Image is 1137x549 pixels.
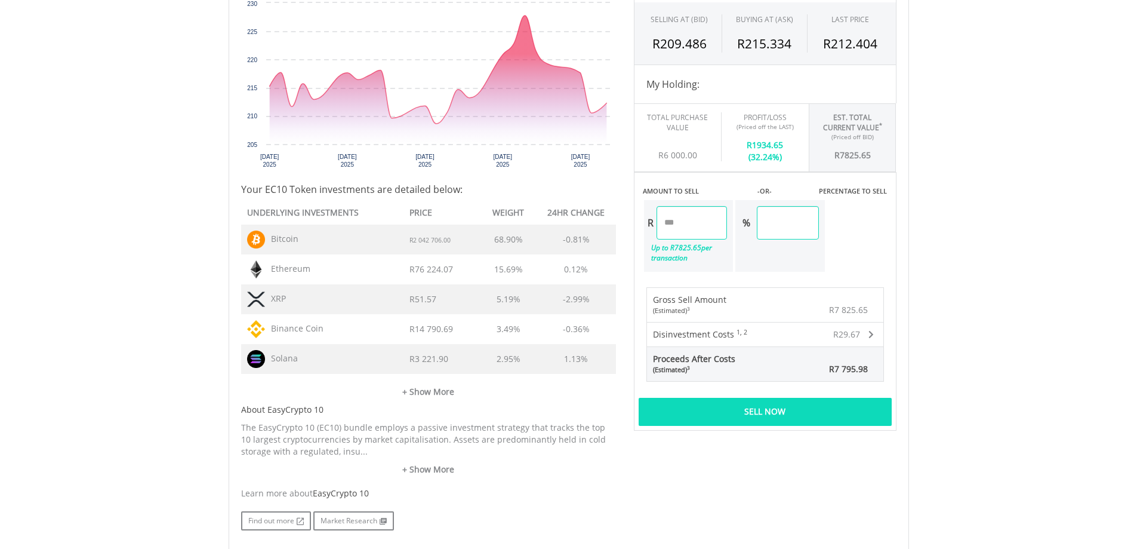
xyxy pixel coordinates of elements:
[833,329,860,340] span: R29.67
[643,112,712,133] div: Total Purchase Value
[247,231,265,249] img: TOKEN.BTC.png
[571,154,590,168] text: [DATE] 2025
[674,243,701,253] span: 7825.65
[480,344,537,374] td: 2.95%
[653,306,726,315] div: (Estimated)
[537,203,616,225] th: 24HR CHANGE
[658,149,697,161] span: R6 000.00
[265,293,286,304] span: XRP
[480,203,537,225] th: WEIGHT
[241,422,616,458] p: The EasyCrypto 10 (EC10) bundle employs a passive investment strategy that tracks the top 10 larg...
[313,511,394,530] a: Market Research
[480,284,537,314] td: 5.19%
[737,328,747,336] sup: 1, 2
[480,314,537,344] td: 3.49%
[247,1,257,7] text: 230
[247,290,265,308] img: TOKEN.XRP.png
[480,254,537,284] td: 15.69%
[265,233,298,244] span: Bitcoin
[241,374,616,398] a: + Show More
[537,284,616,314] td: -2.99%
[247,142,257,148] text: 205
[840,149,871,161] span: 7825.65
[687,364,690,371] sup: 3
[736,14,793,24] span: BUYING AT (ASK)
[829,363,868,375] span: R7 795.98
[731,131,800,163] div: R
[241,511,311,530] a: Find out more
[823,35,877,52] span: R212.404
[403,203,480,225] th: PRICE
[651,14,708,24] div: SELLING AT (BID)
[737,35,791,52] span: R215.334
[537,344,616,374] td: 1.13%
[409,353,448,364] span: R3 221.90
[247,113,257,119] text: 210
[653,329,734,340] span: Disinvestment Costs
[818,141,887,161] div: R
[818,133,887,141] div: (Priced off BID)
[415,154,435,168] text: [DATE] 2025
[653,365,735,375] div: (Estimated)
[644,240,728,266] div: Up to R per transaction
[537,314,616,344] td: -0.36%
[731,122,800,131] div: (Priced off the LAST)
[644,206,657,240] div: R
[241,487,616,499] div: Learn more about
[537,225,616,254] td: -0.81%
[241,203,404,225] th: UNDERLYING INVESTMENTS
[653,294,726,315] div: Gross Sell Amount
[818,112,887,133] div: Est. Total Current Value
[493,154,512,168] text: [DATE] 2025
[829,304,868,315] span: R7 825.65
[247,350,265,368] img: TOKEN.SOL.png
[265,352,298,364] span: Solana
[748,139,784,162] span: 1934.65 (32.24%)
[409,263,453,275] span: R76 224.07
[265,263,310,274] span: Ethereum
[653,353,735,375] span: Proceeds After Costs
[819,186,887,196] label: PERCENTAGE TO SELL
[241,404,616,416] h5: About EasyCrypto 10
[409,293,436,305] span: R51.57
[537,254,616,284] td: 0.12%
[687,305,690,312] sup: 3
[639,398,892,425] div: Sell Now
[731,112,800,122] div: Profit/Loss
[480,225,537,254] td: 68.90%
[247,320,265,338] img: TOKEN.BNB.png
[643,186,699,196] label: AMOUNT TO SELL
[338,154,357,168] text: [DATE] 2025
[313,487,369,499] span: EasyCrypto 10
[409,236,451,244] span: R2 042 706.00
[247,260,265,278] img: TOKEN.ETH.png
[247,57,257,63] text: 220
[409,323,453,335] span: R14 790.69
[757,186,772,196] label: -OR-
[247,85,257,91] text: 215
[241,464,616,476] a: + Show More
[646,77,884,91] h4: My Holding:
[247,29,257,35] text: 225
[241,182,616,197] h4: Your EC10 Token investments are detailed below:
[265,323,323,334] span: Binance Coin
[735,206,757,240] div: %
[831,14,869,24] div: LAST PRICE
[260,154,279,168] text: [DATE] 2025
[652,35,707,52] span: R209.486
